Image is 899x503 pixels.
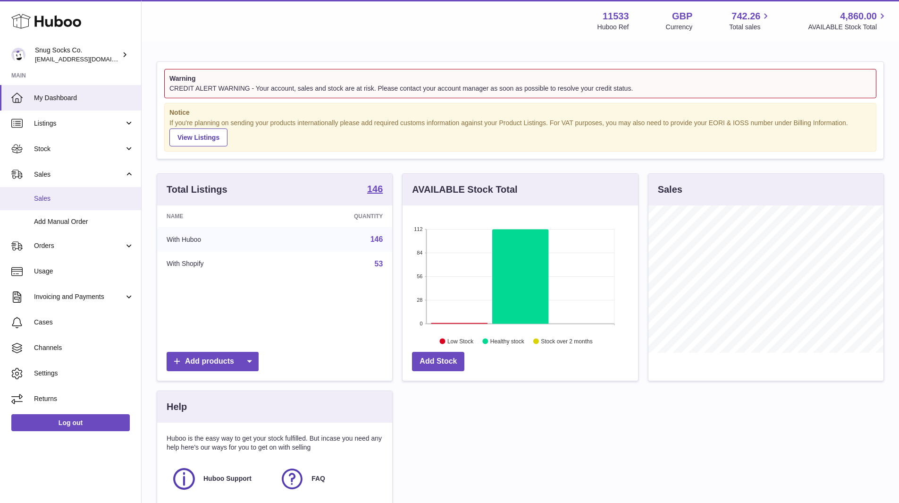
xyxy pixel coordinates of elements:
[34,343,134,352] span: Channels
[167,352,259,371] a: Add products
[11,48,25,62] img: info@snugsocks.co.uk
[417,297,423,303] text: 28
[157,252,284,276] td: With Shopify
[658,183,682,196] h3: Sales
[167,183,227,196] h3: Total Listings
[34,267,134,276] span: Usage
[597,23,629,32] div: Huboo Ref
[447,338,474,345] text: Low Stock
[169,108,871,117] strong: Notice
[311,474,325,483] span: FAQ
[731,10,760,23] span: 742.26
[34,394,134,403] span: Returns
[169,119,871,147] div: If you're planning on sending your products internationally please add required customs informati...
[279,466,378,492] a: FAQ
[370,235,383,243] a: 146
[171,466,270,492] a: Huboo Support
[169,128,227,146] a: View Listings
[420,321,423,326] text: 0
[541,338,593,345] text: Stock over 2 months
[375,260,383,268] a: 53
[417,273,423,279] text: 56
[367,184,383,194] strong: 146
[729,10,771,32] a: 742.26 Total sales
[490,338,525,345] text: Healthy stock
[34,241,124,250] span: Orders
[808,23,888,32] span: AVAILABLE Stock Total
[34,119,124,128] span: Listings
[167,434,383,452] p: Huboo is the easy way to get your stock fulfilled. But incase you need any help here's our ways f...
[414,226,422,232] text: 112
[35,46,120,64] div: Snug Socks Co.
[840,10,877,23] span: 4,860.00
[34,194,134,203] span: Sales
[34,369,134,378] span: Settings
[34,217,134,226] span: Add Manual Order
[169,84,871,93] div: CREDIT ALERT WARNING - Your account, sales and stock are at risk. Please contact your account man...
[367,184,383,196] a: 146
[34,292,124,301] span: Invoicing and Payments
[284,205,393,227] th: Quantity
[808,10,888,32] a: 4,860.00 AVAILABLE Stock Total
[412,352,464,371] a: Add Stock
[603,10,629,23] strong: 11533
[34,94,134,102] span: My Dashboard
[34,170,124,179] span: Sales
[203,474,252,483] span: Huboo Support
[34,145,124,153] span: Stock
[417,250,423,256] text: 84
[157,205,284,227] th: Name
[11,414,130,431] a: Log out
[34,318,134,327] span: Cases
[729,23,771,32] span: Total sales
[169,74,871,83] strong: Warning
[35,55,139,63] span: [EMAIL_ADDRESS][DOMAIN_NAME]
[666,23,693,32] div: Currency
[157,227,284,252] td: With Huboo
[672,10,692,23] strong: GBP
[412,183,517,196] h3: AVAILABLE Stock Total
[167,401,187,413] h3: Help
